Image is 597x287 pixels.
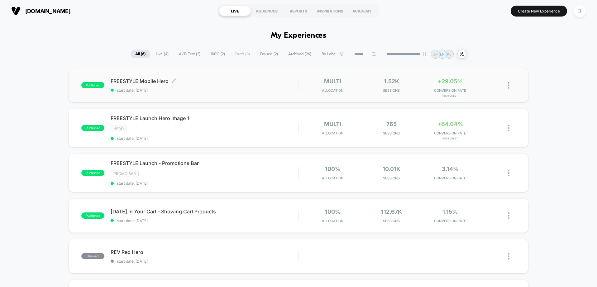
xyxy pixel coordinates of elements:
h1: My Experiences [271,31,327,40]
span: paused [81,253,104,259]
span: All ( 6 ) [131,50,150,58]
span: published [81,170,104,176]
span: published [81,125,104,131]
p: KJ [447,52,451,56]
img: end [423,52,427,56]
img: close [508,82,509,89]
span: multi [324,121,341,127]
span: Allocation [322,88,343,93]
span: CONVERSION RATE [422,88,478,93]
span: CONVERSION RATE [422,176,478,180]
span: REV Red Hero [111,249,298,255]
span: start date: [DATE] [111,218,298,223]
span: Allocation [322,219,343,223]
button: EP [572,5,588,17]
span: 100% ( 2 ) [206,50,230,58]
span: Promo Bar [111,170,139,177]
span: Sessions [364,219,419,223]
span: multi [324,78,341,85]
span: CONVERSION RATE [422,219,478,223]
span: published [81,82,104,88]
span: 100% [325,208,341,215]
div: INSPIRATIONS [314,6,346,16]
button: Create New Experience [511,6,567,17]
span: start date: [DATE] [111,259,298,264]
span: [DATE] In Your Cart - Showing Cart Products [111,208,298,215]
span: HERO [111,125,127,132]
div: LIVE [219,6,251,16]
img: close [508,212,509,219]
span: 765 [386,121,397,127]
span: Sessions [364,88,419,93]
p: JP [433,52,438,56]
div: AUDIENCES [251,6,283,16]
span: FREESTYLE Launch Hero Image 1 [111,115,298,121]
span: 1.52k [384,78,399,85]
span: Live ( 4 ) [151,50,173,58]
span: 1.15% [442,208,458,215]
span: 112.67k [381,208,402,215]
span: A/B Test ( 2 ) [174,50,205,58]
button: [DOMAIN_NAME] [9,6,72,16]
div: REPORTS [283,6,314,16]
span: By Label [322,52,337,56]
span: Allocation [322,131,343,135]
span: Sessions [364,176,419,180]
span: 3.14% [442,166,459,172]
span: +29.05% [438,78,463,85]
span: 10.01k [383,166,400,172]
span: FREESTYLE Launch - Promotions Bar [111,160,298,166]
span: start date: [DATE] [111,136,298,141]
span: [DOMAIN_NAME] [25,8,70,14]
span: start date: [DATE] [111,181,298,186]
img: close [508,125,509,131]
span: start date: [DATE] [111,88,298,93]
span: Paused ( 2 ) [256,50,283,58]
span: Archived ( 26 ) [284,50,316,58]
img: Visually logo [11,6,21,16]
span: for Forest [422,137,478,140]
span: Allocation [322,176,343,180]
img: close [508,253,509,260]
div: EP [574,5,586,17]
img: close [508,170,509,176]
span: Sessions [364,131,419,135]
span: 100% [325,166,341,172]
span: CONVERSION RATE [422,131,478,135]
span: for Forest [422,94,478,97]
span: +64.04% [437,121,463,127]
span: FREESTYLE Mobile Hero [111,78,298,84]
div: ACADEMY [346,6,378,16]
span: published [81,212,104,219]
p: EP [440,52,445,56]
